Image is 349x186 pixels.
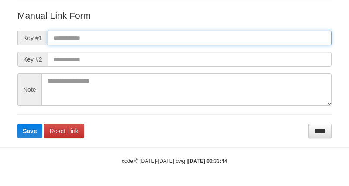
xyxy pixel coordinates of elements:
[17,31,48,45] span: Key #1
[17,9,332,22] p: Manual Link Form
[44,124,84,138] a: Reset Link
[50,127,79,134] span: Reset Link
[23,127,37,134] span: Save
[17,124,42,138] button: Save
[17,73,41,106] span: Note
[188,158,227,164] strong: [DATE] 00:33:44
[17,52,48,67] span: Key #2
[122,158,227,164] small: code © [DATE]-[DATE] dwg |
